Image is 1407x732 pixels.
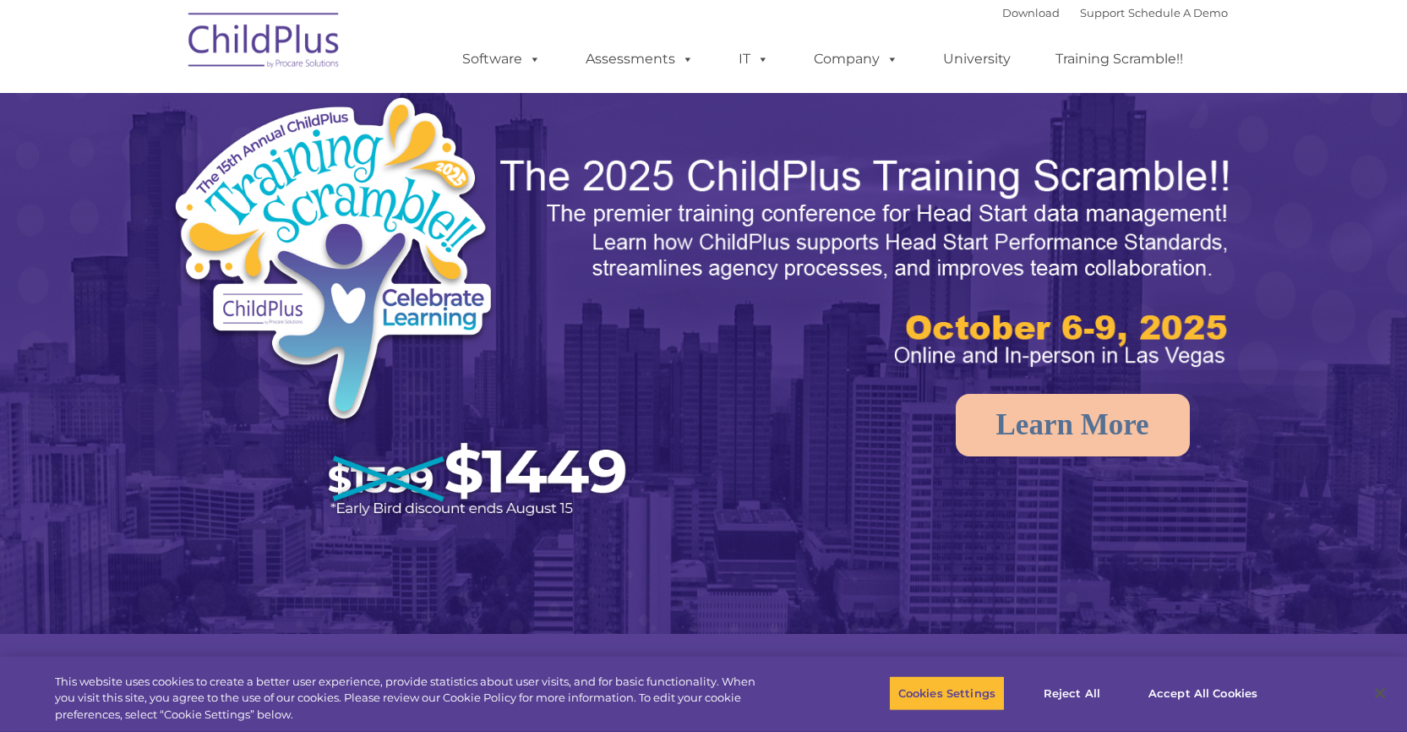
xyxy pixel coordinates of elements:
button: Accept All Cookies [1139,675,1267,711]
div: This website uses cookies to create a better user experience, provide statistics about user visit... [55,674,774,724]
a: Learn More [956,394,1190,456]
img: ChildPlus by Procare Solutions [180,1,349,85]
a: Software [445,42,558,76]
a: IT [722,42,786,76]
a: Support [1080,6,1125,19]
button: Reject All [1019,675,1125,711]
a: Schedule A Demo [1128,6,1228,19]
button: Close [1361,675,1399,712]
a: Company [797,42,915,76]
a: University [926,42,1028,76]
font: | [1002,6,1228,19]
a: Training Scramble!! [1039,42,1200,76]
a: Download [1002,6,1060,19]
a: Assessments [569,42,711,76]
button: Cookies Settings [889,675,1005,711]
